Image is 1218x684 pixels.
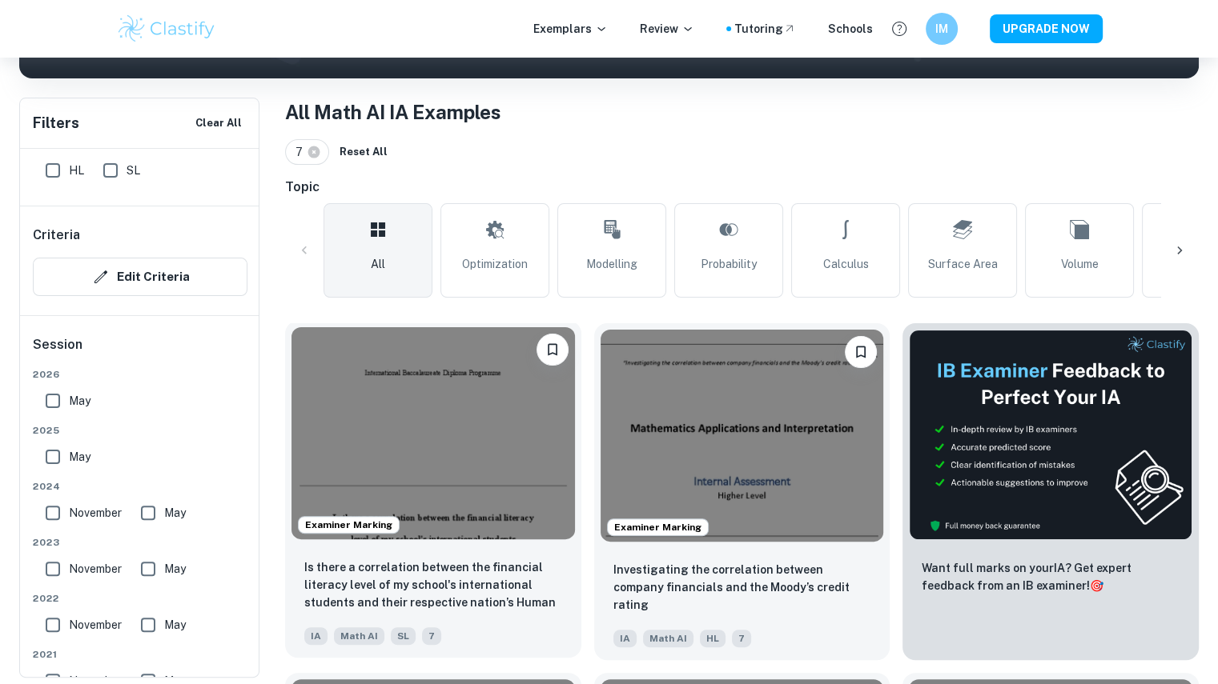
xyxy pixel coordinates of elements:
span: SL [127,162,140,179]
button: Edit Criteria [33,258,247,296]
p: Investigating the correlation between company financials and the Moody’s credit rating [613,561,871,614]
a: Tutoring [734,20,796,38]
button: Reset All [336,140,392,164]
span: Optimization [462,255,528,273]
span: Math AI [643,630,693,647]
p: Exemplars [533,20,608,38]
img: Clastify logo [116,13,218,45]
span: 7 [732,630,751,647]
button: IM [926,13,958,45]
h6: Topic [285,178,1199,197]
span: November [69,560,122,578]
a: ThumbnailWant full marks on yourIA? Get expert feedback from an IB examiner! [902,323,1199,660]
span: Modelling [586,255,637,273]
span: 🎯 [1090,579,1103,592]
span: Surface Area [928,255,998,273]
a: Schools [828,20,873,38]
span: May [164,560,186,578]
span: 2024 [33,479,247,494]
span: All [371,255,385,273]
p: Review [640,20,694,38]
h6: Criteria [33,226,80,245]
img: Thumbnail [909,330,1192,540]
span: May [164,504,186,522]
div: 7 [285,139,329,165]
span: November [69,616,122,634]
span: IA [613,630,637,647]
span: SL [391,627,416,645]
a: Examiner MarkingBookmarkInvestigating the correlation between company financials and the Moody’s ... [594,323,890,660]
span: IA [304,627,328,645]
span: Math AI [334,627,384,645]
span: 2021 [33,647,247,662]
span: 7 [422,627,441,645]
button: Clear All [191,111,246,135]
span: Calculus [823,255,869,273]
button: Bookmark [537,334,569,366]
img: Math AI IA example thumbnail: Investigating the correlation between co [601,330,884,542]
h6: Filters [33,112,79,134]
span: November [69,504,122,522]
h6: IM [932,20,951,38]
button: Help and Feedback [886,15,913,42]
button: Bookmark [845,336,877,368]
span: HL [69,162,84,179]
h1: All Math AI IA Examples [285,98,1199,126]
span: 2026 [33,367,247,382]
a: Examiner MarkingBookmarkIs there a correlation between the financial literacy level of my school'... [285,323,581,660]
button: UPGRADE NOW [990,14,1103,43]
span: Examiner Marking [608,520,708,534]
span: 2023 [33,535,247,550]
span: May [69,448,90,466]
span: May [69,392,90,410]
span: Probability [701,255,757,273]
p: Is there a correlation between the financial literacy level of my school's international students... [304,558,562,613]
span: HL [700,630,726,647]
span: May [164,616,186,634]
h6: Session [33,335,247,367]
span: 2022 [33,591,247,606]
p: Want full marks on your IA ? Get expert feedback from an IB examiner! [922,559,1180,594]
span: 2025 [33,423,247,438]
span: 7 [295,143,310,161]
span: Examiner Marking [299,518,399,532]
img: Math AI IA example thumbnail: Is there a correlation between the finan [291,327,575,539]
span: Volume [1061,255,1099,273]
